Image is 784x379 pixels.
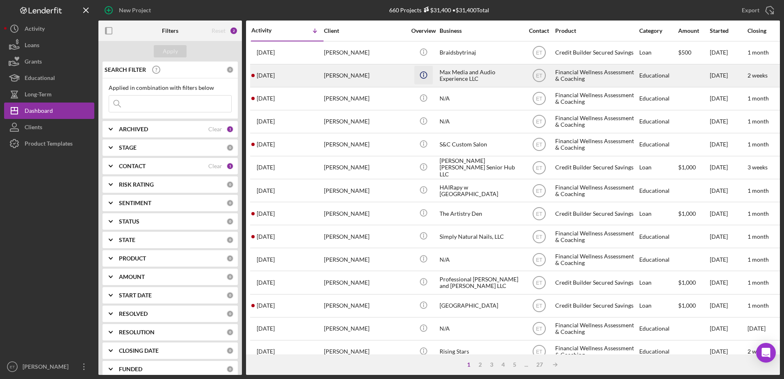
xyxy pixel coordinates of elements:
[536,50,542,56] text: ET
[639,134,677,155] div: Educational
[230,27,238,35] div: 2
[119,144,137,151] b: STAGE
[25,86,52,105] div: Long-Term
[163,45,178,57] div: Apply
[226,329,234,336] div: 0
[639,272,677,293] div: Loan
[440,226,522,247] div: Simply Natural Nails, LLC
[226,218,234,225] div: 0
[440,272,522,293] div: Professional [PERSON_NAME] and [PERSON_NAME] LLC
[119,274,145,280] b: AMOUNT
[742,2,759,18] div: Export
[324,226,406,247] div: [PERSON_NAME]
[257,72,275,79] time: 2025-09-04 21:23
[440,157,522,178] div: [PERSON_NAME] [PERSON_NAME] Senior Hub LLC
[119,329,155,336] b: RESOLUTION
[509,361,520,368] div: 5
[710,27,747,34] div: Started
[678,279,696,286] span: $1,000
[226,126,234,133] div: 1
[639,249,677,270] div: Educational
[119,2,151,18] div: New Project
[486,361,497,368] div: 3
[639,27,677,34] div: Category
[389,7,489,14] div: 660 Projects • $31,400 Total
[154,45,187,57] button: Apply
[639,295,677,317] div: Loan
[748,164,768,171] time: 3 weeks
[324,295,406,317] div: [PERSON_NAME]
[463,361,474,368] div: 1
[226,199,234,207] div: 0
[497,361,509,368] div: 4
[257,187,275,194] time: 2025-08-31 14:23
[756,343,776,363] div: Open Intercom Messenger
[678,302,696,309] span: $1,000
[324,27,406,34] div: Client
[208,163,222,169] div: Clear
[639,226,677,247] div: Educational
[440,134,522,155] div: S&C Custom Salon
[25,21,45,39] div: Activity
[4,135,94,152] a: Product Templates
[678,27,709,34] div: Amount
[710,203,747,224] div: [DATE]
[119,311,148,317] b: RESOLVED
[555,249,637,270] div: Financial Wellness Assessment & Coaching
[257,118,275,125] time: 2025-09-03 20:47
[710,65,747,87] div: [DATE]
[257,348,275,355] time: 2025-08-22 17:28
[555,180,637,201] div: Financial Wellness Assessment & Coaching
[555,226,637,247] div: Financial Wellness Assessment & Coaching
[555,111,637,132] div: Financial Wellness Assessment & Coaching
[555,318,637,340] div: Financial Wellness Assessment & Coaching
[639,65,677,87] div: Educational
[748,256,769,263] time: 1 month
[251,27,287,34] div: Activity
[536,119,542,125] text: ET
[710,180,747,201] div: [DATE]
[748,233,769,240] time: 1 month
[119,255,146,262] b: PRODUCT
[226,347,234,354] div: 0
[422,7,451,14] div: $31,400
[25,103,53,121] div: Dashboard
[710,134,747,155] div: [DATE]
[710,249,747,270] div: [DATE]
[536,349,542,355] text: ET
[324,42,406,64] div: [PERSON_NAME]
[555,65,637,87] div: Financial Wellness Assessment & Coaching
[440,88,522,110] div: N/A
[520,361,532,368] div: ...
[119,347,159,354] b: CLOSING DATE
[440,203,522,224] div: The Artistry Den
[4,119,94,135] button: Clients
[324,111,406,132] div: [PERSON_NAME]
[226,162,234,170] div: 1
[10,365,15,369] text: ET
[639,42,677,64] div: Loan
[440,249,522,270] div: N/A
[226,292,234,299] div: 0
[226,236,234,244] div: 0
[536,142,542,148] text: ET
[324,88,406,110] div: [PERSON_NAME]
[324,318,406,340] div: [PERSON_NAME]
[109,84,232,91] div: Applied in combination with filters below
[257,95,275,102] time: 2025-09-04 19:06
[119,237,135,243] b: STATE
[324,249,406,270] div: [PERSON_NAME]
[4,53,94,70] button: Grants
[734,2,780,18] button: Export
[748,302,769,309] time: 1 month
[324,341,406,363] div: [PERSON_NAME]
[678,49,691,56] span: $500
[4,37,94,53] button: Loans
[119,366,142,372] b: FUNDED
[257,233,275,240] time: 2025-08-28 16:34
[532,361,547,368] div: 27
[555,88,637,110] div: Financial Wellness Assessment & Coaching
[4,21,94,37] button: Activity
